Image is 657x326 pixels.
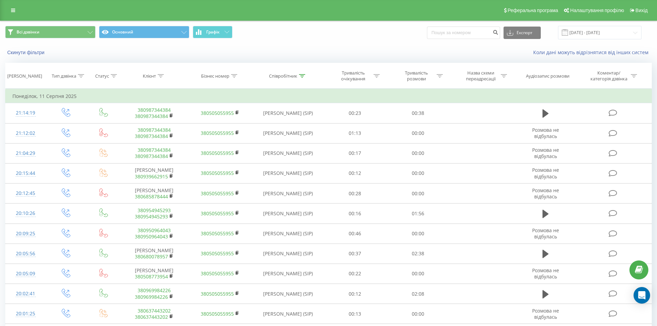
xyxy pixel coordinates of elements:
[589,70,629,82] div: Коментар/категорія дзвінка
[387,103,450,123] td: 00:38
[201,73,229,79] div: Бізнес номер
[201,170,234,176] a: 380505055955
[138,287,171,294] a: 380969984226
[323,163,387,183] td: 00:12
[201,130,234,136] a: 380505055955
[17,29,39,35] span: Всі дзвінки
[201,190,234,197] a: 380505055955
[12,106,39,120] div: 21:14:19
[532,307,559,320] span: Розмова не відбулась
[253,304,323,324] td: [PERSON_NAME] (SIP)
[135,153,168,159] a: 380987344384
[335,70,372,82] div: Тривалість очікування
[387,224,450,244] td: 00:00
[135,173,168,180] a: 380939662915
[387,204,450,224] td: 01:56
[5,49,48,56] button: Скинути фільтри
[52,73,76,79] div: Тип дзвінка
[526,73,569,79] div: Аудіозапис розмови
[201,210,234,217] a: 380505055955
[12,167,39,180] div: 20:15:44
[6,89,652,103] td: Понеділок, 11 Серпня 2025
[387,264,450,284] td: 00:00
[12,287,39,300] div: 20:02:41
[138,127,171,133] a: 380987344384
[323,184,387,204] td: 00:28
[138,147,171,153] a: 380987344384
[462,70,499,82] div: Назва схеми переадресації
[12,127,39,140] div: 21:12:02
[121,184,187,204] td: [PERSON_NAME]
[253,143,323,163] td: [PERSON_NAME] (SIP)
[12,207,39,220] div: 20:10:26
[135,253,168,260] a: 380680078957
[135,273,168,280] a: 380508773954
[7,73,42,79] div: [PERSON_NAME]
[5,26,96,38] button: Всі дзвінки
[12,267,39,280] div: 20:05:09
[135,233,168,240] a: 380950964043
[323,224,387,244] td: 00:46
[532,147,559,159] span: Розмова не відбулась
[12,147,39,160] div: 21:04:29
[95,73,109,79] div: Статус
[323,123,387,143] td: 01:13
[201,230,234,237] a: 380505055955
[138,207,171,214] a: 380954945293
[138,107,171,113] a: 380987344384
[201,150,234,156] a: 380505055955
[532,187,559,200] span: Розмова не відбулась
[636,8,648,13] span: Вихід
[12,247,39,260] div: 20:05:56
[12,187,39,200] div: 20:12:45
[135,193,168,200] a: 380685878444
[201,290,234,297] a: 380505055955
[135,314,168,320] a: 380637443202
[387,244,450,264] td: 02:38
[12,307,39,320] div: 20:01:25
[253,284,323,304] td: [PERSON_NAME] (SIP)
[387,184,450,204] td: 00:00
[323,103,387,123] td: 00:23
[253,224,323,244] td: [PERSON_NAME] (SIP)
[387,163,450,183] td: 00:00
[121,244,187,264] td: [PERSON_NAME]
[532,167,559,179] span: Розмова не відбулась
[323,304,387,324] td: 00:13
[269,73,297,79] div: Співробітник
[201,250,234,257] a: 380505055955
[201,110,234,116] a: 380505055955
[323,143,387,163] td: 00:17
[387,143,450,163] td: 00:00
[121,264,187,284] td: [PERSON_NAME]
[634,287,650,304] div: Open Intercom Messenger
[253,244,323,264] td: [PERSON_NAME] (SIP)
[201,270,234,277] a: 380505055955
[201,310,234,317] a: 380505055955
[121,163,187,183] td: [PERSON_NAME]
[504,27,541,39] button: Експорт
[427,27,500,39] input: Пошук за номером
[253,103,323,123] td: [PERSON_NAME] (SIP)
[253,184,323,204] td: [PERSON_NAME] (SIP)
[323,204,387,224] td: 00:16
[12,227,39,240] div: 20:09:25
[323,244,387,264] td: 00:37
[135,213,168,220] a: 380954945293
[398,70,435,82] div: Тривалість розмови
[532,127,559,139] span: Розмова не відбулась
[387,304,450,324] td: 00:00
[387,284,450,304] td: 02:08
[253,204,323,224] td: [PERSON_NAME] (SIP)
[99,26,189,38] button: Основний
[323,284,387,304] td: 00:12
[135,294,168,300] a: 380969984226
[143,73,156,79] div: Клієнт
[570,8,624,13] span: Налаштування профілю
[135,133,168,139] a: 380987344384
[532,227,559,240] span: Розмова не відбулась
[323,264,387,284] td: 00:22
[138,227,171,234] a: 380950964043
[193,26,232,38] button: Графік
[253,123,323,143] td: [PERSON_NAME] (SIP)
